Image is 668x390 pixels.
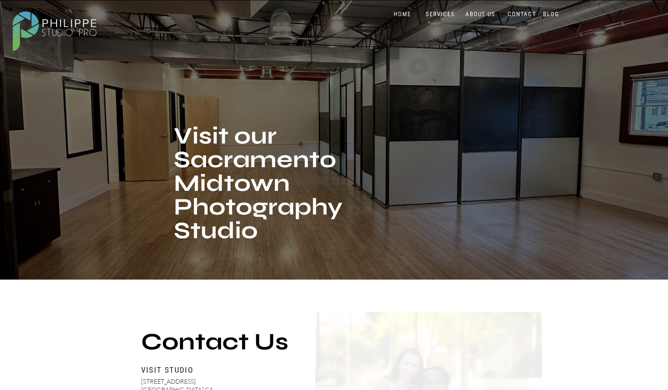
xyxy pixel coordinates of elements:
[141,365,296,374] p: Visit Studio
[464,11,497,18] a: ABOUT US
[386,11,419,18] a: HOME
[541,11,561,18] a: BLOG
[141,330,366,358] h2: Contact Us
[506,11,538,18] a: CONTACT
[174,124,348,254] h1: Visit our Sacramento Midtown Photography Studio
[424,11,457,18] a: SERVICES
